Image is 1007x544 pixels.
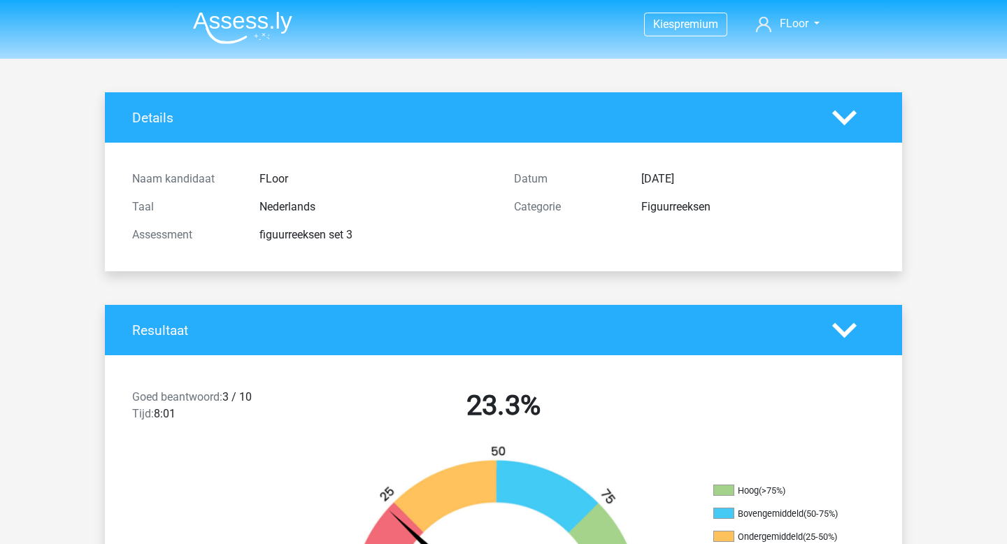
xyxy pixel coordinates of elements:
[249,227,503,243] div: figuurreeksen set 3
[193,11,292,44] img: Assessly
[503,199,631,215] div: Categorie
[674,17,718,31] span: premium
[132,110,811,126] h4: Details
[132,390,222,403] span: Goed beantwoord:
[713,531,853,543] li: Ondergemiddeld
[323,389,684,422] h2: 23.3%
[503,171,631,187] div: Datum
[653,17,674,31] span: Kies
[804,508,838,519] div: (50-75%)
[780,17,808,30] span: FLoor
[631,171,885,187] div: [DATE]
[631,199,885,215] div: Figuurreeksen
[132,322,811,338] h4: Resultaat
[249,199,503,215] div: Nederlands
[122,199,249,215] div: Taal
[249,171,503,187] div: FLoor
[122,227,249,243] div: Assessment
[645,15,727,34] a: Kiespremium
[122,171,249,187] div: Naam kandidaat
[713,508,853,520] li: Bovengemiddeld
[132,407,154,420] span: Tijd:
[759,485,785,496] div: (>75%)
[122,389,313,428] div: 3 / 10 8:01
[713,485,853,497] li: Hoog
[750,15,825,32] a: FLoor
[803,531,837,542] div: (25-50%)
